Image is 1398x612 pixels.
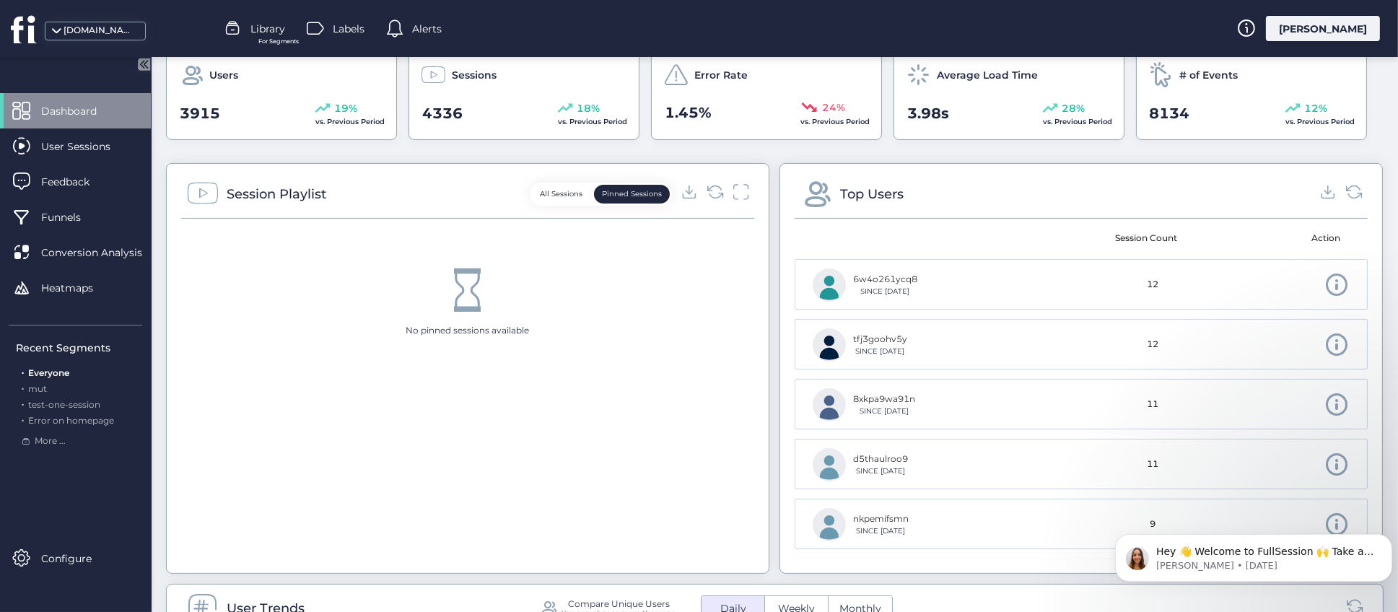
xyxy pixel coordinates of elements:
span: 3.98s [907,102,949,125]
span: . [22,412,24,426]
span: vs. Previous Period [315,117,385,126]
span: 24% [822,100,845,115]
span: 11 [1147,458,1158,471]
span: vs. Previous Period [800,117,870,126]
span: 19% [334,100,357,116]
span: vs. Previous Period [558,117,627,126]
span: 4336 [422,102,463,125]
iframe: Intercom notifications message [1109,504,1398,605]
div: Recent Segments [16,340,142,356]
div: Session Playlist [227,184,326,204]
span: For Segments [258,37,299,46]
button: Pinned Sessions [594,185,670,204]
span: Feedback [41,174,111,190]
span: 11 [1147,398,1158,411]
span: . [22,364,24,378]
span: 3915 [180,102,220,125]
span: Heatmaps [41,280,115,296]
div: [DOMAIN_NAME] [64,24,136,38]
span: 28% [1062,100,1085,116]
span: Users [209,67,238,83]
div: d5thaulroo9 [853,453,908,466]
span: 12 [1147,278,1158,292]
span: Everyone [28,367,69,378]
span: Configure [41,551,113,567]
span: 12% [1304,100,1327,116]
span: Dashboard [41,103,118,119]
mat-header-cell: Action [1217,219,1358,259]
div: No pinned sessions available [406,324,530,338]
mat-header-cell: Session Count [1076,219,1217,259]
span: Average Load Time [937,67,1038,83]
div: SINCE [DATE] [853,346,907,357]
span: Conversion Analysis [41,245,164,261]
span: 8134 [1150,102,1190,125]
button: All Sessions [532,185,590,204]
div: 6w4o261ycq8 [853,273,917,287]
div: 8xkpa9wa91n [853,393,915,406]
span: Funnels [41,209,102,225]
div: SINCE [DATE] [853,286,917,297]
span: vs. Previous Period [1043,117,1112,126]
span: . [22,396,24,410]
span: 12 [1147,338,1158,351]
span: Sessions [452,67,497,83]
div: nkpemifsmn [853,512,909,526]
span: # of Events [1179,67,1238,83]
span: . [22,380,24,394]
span: User Sessions [41,139,132,154]
span: Error Rate [694,67,748,83]
div: SINCE [DATE] [853,406,915,417]
div: SINCE [DATE] [853,525,909,537]
span: test-one-session [28,399,100,410]
div: tfj3goohv5y [853,333,907,346]
span: Alerts [412,21,442,37]
div: Top Users [840,184,904,204]
span: Error on homepage [28,415,114,426]
span: 1.45% [665,102,712,124]
span: More ... [35,434,66,448]
div: [PERSON_NAME] [1266,16,1380,41]
span: mut [28,383,47,394]
span: Library [250,21,285,37]
span: Labels [333,21,364,37]
div: SINCE [DATE] [853,465,908,477]
span: 18% [577,100,600,116]
div: Compare Unique Users [568,599,670,608]
span: vs. Previous Period [1285,117,1355,126]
